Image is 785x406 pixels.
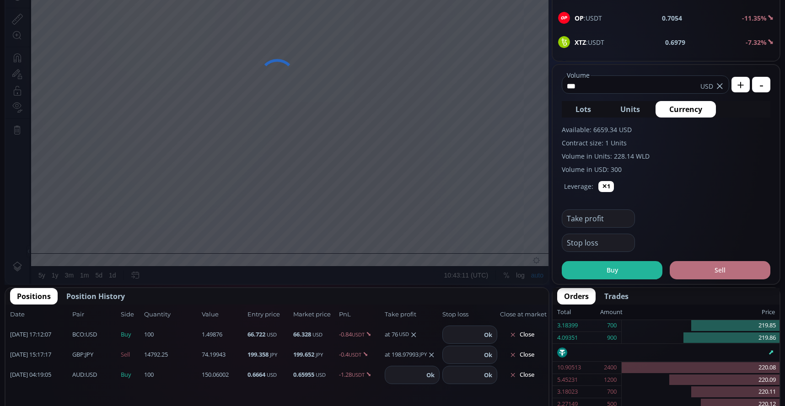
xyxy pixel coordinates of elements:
div: 1200 [604,374,617,386]
div: 220.08 [622,362,780,374]
div: 5.45231 [557,374,578,386]
div: n/a [53,33,61,40]
div: 4.09351 [557,332,578,344]
div: 220.09 [622,374,780,386]
div: 0.00 [152,22,164,29]
b: 66.328 [293,330,311,338]
span: Positions [17,291,51,302]
div: L [148,22,152,29]
div: Solana [59,21,87,29]
button: Close [500,347,544,362]
div: 219.85 [622,320,780,332]
div: 1D [44,21,59,29]
div: 10.90513 [557,362,581,374]
span: [DATE] 04:19:05 [10,370,70,379]
small: USDT [349,351,361,358]
div: Volume [30,33,49,40]
div: D [78,5,82,12]
span: 14792.25 [144,350,199,359]
button: + [731,77,750,92]
span: Entry price [247,310,290,319]
button: Ok [481,350,495,360]
label: Contract size: 1 Units [562,138,770,148]
span: -0.84 [339,330,382,339]
span: Close at market [500,310,544,319]
span: :USDT [575,13,602,23]
b: GBP [72,350,84,358]
button: Sell [670,261,770,279]
span: Quantity [144,310,199,319]
span: [DATE] 17:12:07 [10,330,70,339]
div: 220.11 [622,386,780,398]
span: Date [10,310,70,319]
b: -11.35% [742,14,767,22]
div: 700 [607,386,617,398]
button: Close [500,368,544,382]
label: Leverage: [564,182,593,191]
span: -0.4 [339,350,382,359]
small: JPY [316,351,323,358]
span: Market price [293,310,336,319]
b: XTZ [575,38,586,47]
small: JPY [419,351,427,358]
button: Position History [59,288,132,304]
b: -7.32% [746,38,767,47]
div: Market open [94,21,102,29]
div: O [110,22,115,29]
button: ✕1 [598,181,614,192]
b: 0.7054 [662,13,682,23]
span: Units [620,104,640,115]
button: Positions [10,288,58,304]
b: 199.652 [293,350,314,358]
span: Sell [121,350,141,359]
button: Lots [562,101,605,118]
button: Ok [481,330,495,340]
span: :USDT [575,37,604,47]
span: Stop loss [442,310,497,319]
span: 100 [144,370,199,379]
div: C [167,22,171,29]
div: 3.18023 [557,386,578,398]
span: Lots [575,104,591,115]
div: SOL [30,21,44,29]
div: Total [557,306,600,318]
label: Available: 6659.34 USD [562,125,770,134]
div: at 198.97993 [385,350,440,359]
span: 150.06002 [202,370,245,379]
button: - [752,77,770,92]
small: USDT [352,371,365,378]
b: 199.358 [247,350,269,358]
button: Currency [656,101,716,118]
button: Ok [481,370,495,380]
span: 1.49876 [202,330,245,339]
span: Value [202,310,245,319]
span: Position History [66,291,125,302]
span: Currency [669,104,702,115]
div: 2400 [604,362,617,374]
div: Amount [600,306,623,318]
small: USD [312,331,323,338]
label: Volume in USD: 300 [562,165,770,174]
div: Indicators [171,5,199,12]
div: Price [623,306,775,318]
span: 74.19943 [202,350,245,359]
button: Trades [597,288,635,304]
b: 66.722 [247,330,265,338]
span: Orders [564,291,589,302]
span: [DATE] 15:17:17 [10,350,70,359]
div: Hide Drawings Toolbar [21,374,25,387]
small: USDT [352,331,365,338]
span: :USD [72,330,97,339]
div: H [129,22,134,29]
small: JPY [270,351,277,358]
b: OP [575,14,584,22]
b: 0.65955 [293,370,314,379]
button: Units [607,101,654,118]
span: :JPY [72,350,93,359]
b: 0.6664 [247,370,265,379]
span: Side [121,310,141,319]
span: Pair [72,310,118,319]
span: Buy [121,370,141,379]
span: Take profit [385,310,440,319]
button: Close [500,327,544,342]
